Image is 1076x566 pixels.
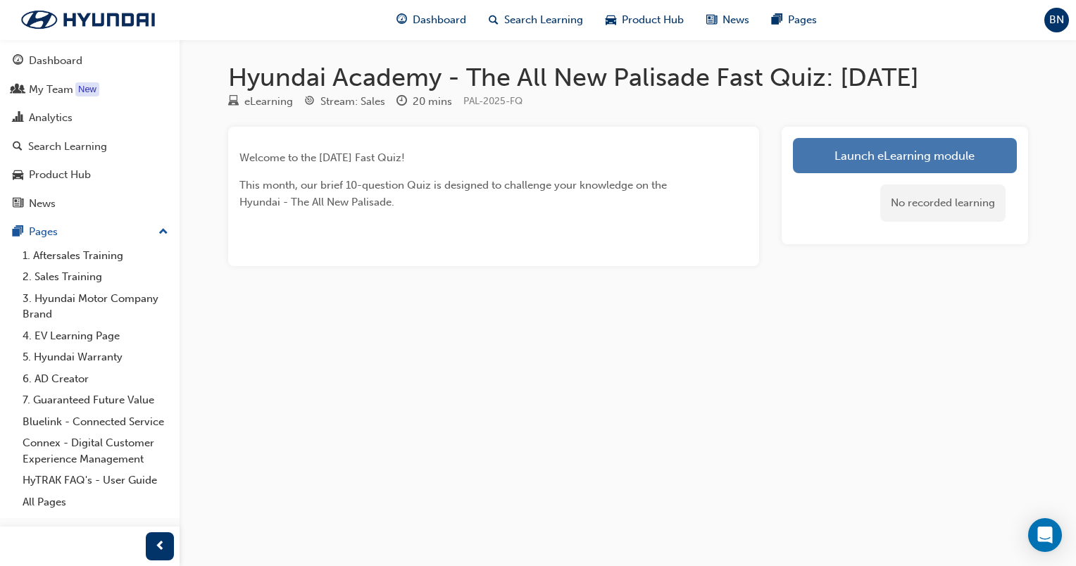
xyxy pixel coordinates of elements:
a: 3. Hyundai Motor Company Brand [17,288,174,325]
span: clock-icon [396,96,407,108]
button: Pages [6,219,174,245]
span: prev-icon [155,538,165,555]
a: Connex - Digital Customer Experience Management [17,432,174,470]
div: Analytics [29,110,73,126]
div: No recorded learning [880,184,1006,222]
span: pages-icon [772,11,782,29]
a: guage-iconDashboard [385,6,477,34]
a: Launch eLearning module [793,138,1017,173]
a: All Pages [17,491,174,513]
div: Open Intercom Messenger [1028,518,1062,552]
a: Search Learning [6,134,174,160]
a: 5. Hyundai Warranty [17,346,174,368]
span: News [722,12,749,28]
span: This month, our brief 10-question Quiz is designed to challenge your knowledge on the Hyundai - T... [239,179,670,208]
div: eLearning [244,94,293,110]
a: car-iconProduct Hub [594,6,695,34]
a: search-iconSearch Learning [477,6,594,34]
div: My Team [29,82,73,98]
span: BN [1049,12,1064,28]
span: people-icon [13,84,23,96]
img: Trak [7,5,169,34]
span: Welcome to the [DATE] Fast Quiz! [239,151,405,164]
a: Product Hub [6,162,174,188]
span: guage-icon [13,55,23,68]
a: 6. AD Creator [17,368,174,390]
a: 7. Guaranteed Future Value [17,389,174,411]
span: pages-icon [13,226,23,239]
span: car-icon [606,11,616,29]
div: Stream: Sales [320,94,385,110]
div: Duration [396,93,452,111]
button: BN [1044,8,1069,32]
button: DashboardMy TeamAnalyticsSearch LearningProduct HubNews [6,45,174,219]
span: Product Hub [622,12,684,28]
a: Analytics [6,105,174,131]
span: news-icon [706,11,717,29]
span: Dashboard [413,12,466,28]
a: 4. EV Learning Page [17,325,174,347]
span: news-icon [13,198,23,210]
a: pages-iconPages [761,6,828,34]
a: 2. Sales Training [17,266,174,288]
div: Dashboard [29,53,82,69]
div: Search Learning [28,139,107,155]
span: Learning resource code [463,95,523,107]
div: 20 mins [413,94,452,110]
span: learningResourceType_ELEARNING-icon [228,96,239,108]
a: Bluelink - Connected Service [17,411,174,433]
h1: Hyundai Academy - The All New Palisade Fast Quiz: [DATE] [228,62,1028,93]
a: 1. Aftersales Training [17,245,174,267]
span: chart-icon [13,112,23,125]
a: news-iconNews [695,6,761,34]
div: News [29,196,56,212]
span: Search Learning [504,12,583,28]
span: car-icon [13,169,23,182]
span: Pages [788,12,817,28]
span: search-icon [489,11,499,29]
span: search-icon [13,141,23,153]
div: Stream [304,93,385,111]
a: Dashboard [6,48,174,74]
a: HyTRAK FAQ's - User Guide [17,470,174,491]
a: My Team [6,77,174,103]
div: Pages [29,224,58,240]
span: guage-icon [396,11,407,29]
span: up-icon [158,223,168,241]
div: Product Hub [29,167,91,183]
div: Tooltip anchor [75,82,99,96]
span: target-icon [304,96,315,108]
div: Type [228,93,293,111]
a: News [6,191,174,217]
